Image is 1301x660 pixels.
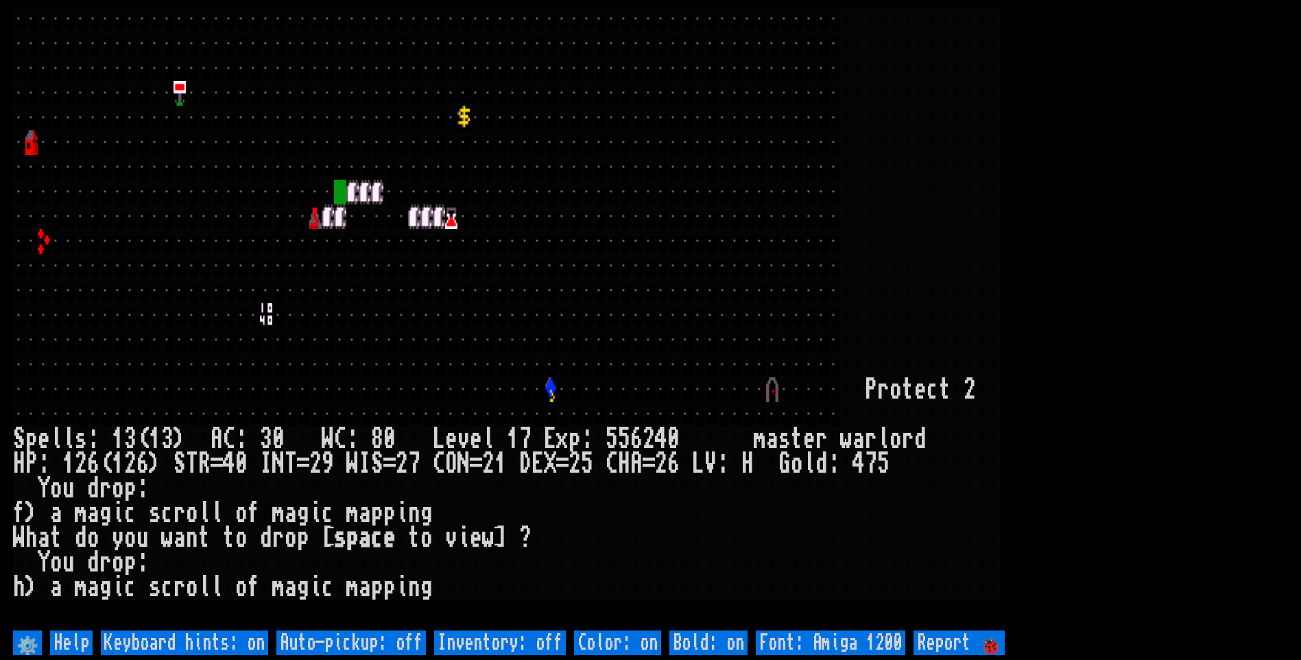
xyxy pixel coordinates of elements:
[519,451,532,476] div: D
[914,427,927,451] div: d
[383,501,396,526] div: p
[939,377,951,402] div: t
[211,427,223,451] div: A
[470,427,482,451] div: e
[359,501,371,526] div: a
[828,451,840,476] div: :
[174,501,186,526] div: r
[75,526,87,550] div: d
[161,427,174,451] div: 3
[124,550,136,575] div: p
[914,377,927,402] div: e
[803,451,815,476] div: l
[260,451,272,476] div: I
[643,451,655,476] div: =
[346,427,359,451] div: :
[174,451,186,476] div: S
[161,575,174,600] div: c
[13,575,25,600] div: h
[50,501,62,526] div: a
[87,427,99,451] div: :
[669,630,748,655] input: Bold: on
[890,377,902,402] div: o
[766,427,778,451] div: a
[297,451,309,476] div: =
[756,630,905,655] input: Font: Amiga 1200
[62,427,75,451] div: l
[297,526,309,550] div: p
[569,427,581,451] div: p
[38,427,50,451] div: e
[297,575,309,600] div: g
[544,427,556,451] div: E
[38,451,50,476] div: :
[174,427,186,451] div: )
[408,501,420,526] div: n
[346,575,359,600] div: m
[457,427,470,451] div: v
[13,501,25,526] div: f
[99,575,112,600] div: g
[272,575,285,600] div: m
[25,575,38,600] div: )
[433,427,445,451] div: L
[630,427,643,451] div: 6
[50,427,62,451] div: l
[25,427,38,451] div: p
[186,575,198,600] div: o
[13,526,25,550] div: W
[38,476,50,501] div: Y
[902,377,914,402] div: t
[13,427,25,451] div: S
[211,575,223,600] div: l
[840,427,852,451] div: w
[309,575,322,600] div: i
[457,451,470,476] div: N
[877,451,890,476] div: 5
[124,575,136,600] div: c
[174,575,186,600] div: r
[791,427,803,451] div: t
[112,476,124,501] div: o
[877,377,890,402] div: r
[99,451,112,476] div: (
[75,501,87,526] div: m
[346,451,359,476] div: W
[692,451,704,476] div: L
[38,550,50,575] div: Y
[112,526,124,550] div: y
[964,377,976,402] div: 2
[235,526,248,550] div: o
[606,427,618,451] div: 5
[322,501,334,526] div: c
[136,451,149,476] div: 6
[285,575,297,600] div: a
[136,526,149,550] div: u
[272,427,285,451] div: 0
[235,427,248,451] div: :
[408,575,420,600] div: n
[408,451,420,476] div: 7
[50,526,62,550] div: t
[655,451,667,476] div: 2
[285,451,297,476] div: T
[445,451,457,476] div: O
[420,526,433,550] div: o
[667,451,680,476] div: 6
[248,575,260,600] div: f
[260,427,272,451] div: 3
[877,427,890,451] div: l
[99,550,112,575] div: r
[285,526,297,550] div: o
[359,451,371,476] div: I
[62,451,75,476] div: 1
[556,427,569,451] div: x
[235,501,248,526] div: o
[75,451,87,476] div: 2
[383,575,396,600] div: p
[618,427,630,451] div: 5
[581,451,593,476] div: 5
[927,377,939,402] div: c
[396,575,408,600] div: i
[470,526,482,550] div: e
